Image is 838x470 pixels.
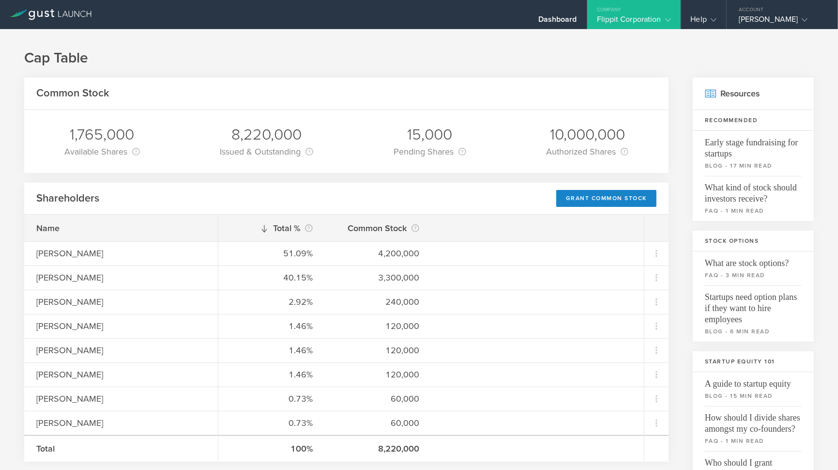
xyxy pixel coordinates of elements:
small: blog - 15 min read [705,392,802,400]
h3: Recommended [693,110,814,131]
h2: Shareholders [36,191,99,205]
div: 1.46% [230,320,313,332]
div: Name [36,222,206,235]
span: Startups need option plans if they want to hire employees [705,285,802,325]
div: 60,000 [337,417,419,429]
div: 3,300,000 [337,271,419,284]
div: 51.09% [230,247,313,260]
div: [PERSON_NAME] [36,320,206,332]
div: 8,220,000 [220,125,313,145]
span: Early stage fundraising for startups [705,131,802,159]
div: 120,000 [337,344,419,357]
div: Flippit Corporation [597,15,671,29]
div: 15,000 [394,125,466,145]
div: Common Stock [337,221,419,235]
div: [PERSON_NAME] [36,392,206,405]
div: 60,000 [337,392,419,405]
div: 120,000 [337,368,419,381]
div: 0.73% [230,417,313,429]
a: How should I divide shares amongst my co-founders?faq - 1 min read [693,406,814,451]
div: Issued & Outstanding [220,145,313,158]
div: Available Shares [64,145,140,158]
span: How should I divide shares amongst my co-founders? [705,406,802,435]
div: [PERSON_NAME] [36,247,206,260]
small: faq - 1 min read [705,437,802,445]
h3: Startup Equity 101 [693,351,814,372]
div: 40.15% [230,271,313,284]
div: Grant Common Stock [556,190,656,207]
h2: Common Stock [36,86,109,100]
small: faq - 3 min read [705,271,802,280]
div: Dashboard [538,15,577,29]
span: A guide to startup equity [705,372,802,390]
span: What are stock options? [705,251,802,269]
small: faq - 1 min read [705,206,802,215]
a: What are stock options?faq - 3 min read [693,251,814,285]
a: Startups need option plans if they want to hire employeesblog - 6 min read [693,285,814,342]
a: What kind of stock should investors receive?faq - 1 min read [693,176,814,221]
div: [PERSON_NAME] [36,417,206,429]
h2: Resources [693,78,814,110]
a: A guide to startup equityblog - 15 min read [693,372,814,406]
div: [PERSON_NAME] [36,296,206,308]
div: 240,000 [337,296,419,308]
div: Total % [230,221,313,235]
div: [PERSON_NAME] [36,271,206,284]
div: 1.46% [230,344,313,357]
div: Help [691,15,716,29]
small: blog - 6 min read [705,327,802,336]
div: Total [36,442,206,455]
div: 1,765,000 [64,125,140,145]
div: [PERSON_NAME] [739,15,821,29]
div: 100% [230,442,313,455]
div: Pending Shares [394,145,466,158]
div: [PERSON_NAME] [36,368,206,381]
div: [PERSON_NAME] [36,344,206,357]
div: 8,220,000 [337,442,419,455]
div: 120,000 [337,320,419,332]
a: Early stage fundraising for startupsblog - 17 min read [693,131,814,176]
div: Authorized Shares [546,145,628,158]
div: 0.73% [230,392,313,405]
div: 4,200,000 [337,247,419,260]
div: 10,000,000 [546,125,628,145]
h1: Cap Table [24,48,814,68]
div: 1.46% [230,368,313,381]
small: blog - 17 min read [705,161,802,170]
h3: Stock Options [693,231,814,251]
div: 2.92% [230,296,313,308]
span: What kind of stock should investors receive? [705,176,802,204]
